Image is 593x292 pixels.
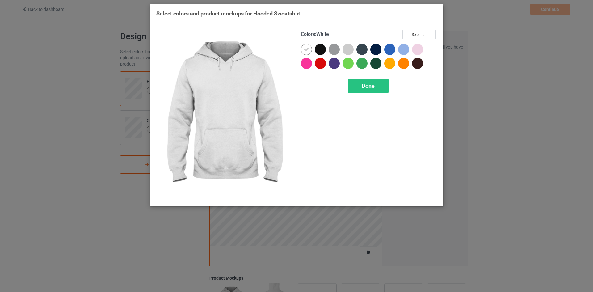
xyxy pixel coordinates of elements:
[316,31,329,37] span: White
[156,30,292,200] img: regular.jpg
[402,30,436,39] button: Select all
[301,31,315,37] span: Colors
[362,83,375,89] span: Done
[156,10,301,17] span: Select colors and product mockups for Hooded Sweatshirt
[301,31,329,38] h4: :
